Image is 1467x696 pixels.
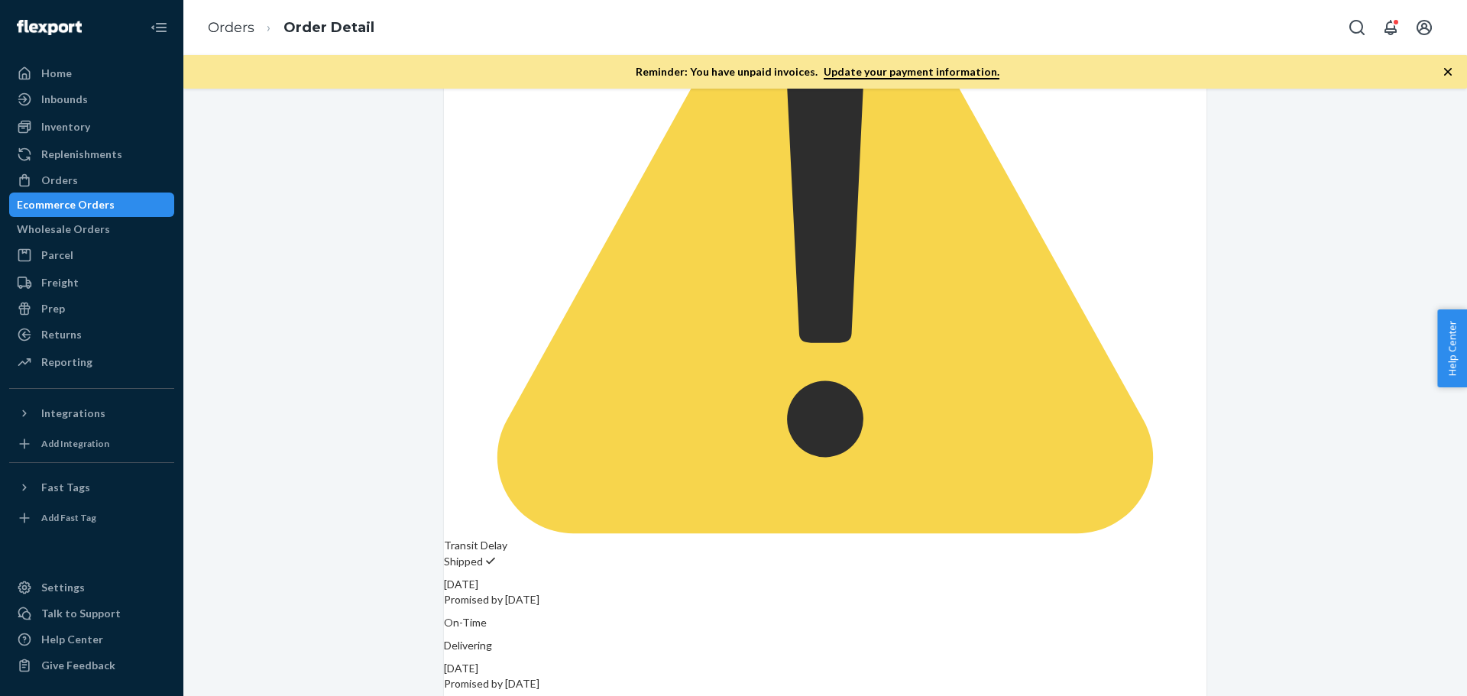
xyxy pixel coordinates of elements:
button: Open account menu [1409,12,1439,43]
div: [DATE] [444,661,1206,676]
a: Prep [9,296,174,321]
div: Help Center [41,632,103,647]
div: Prep [41,301,65,316]
div: Integrations [41,406,105,421]
p: Delivering [444,638,1206,653]
a: Talk to Support [9,601,174,626]
button: Help Center [1437,309,1467,387]
div: Freight [41,275,79,290]
a: Wholesale Orders [9,217,174,241]
button: Close Navigation [144,12,174,43]
a: Freight [9,270,174,295]
div: Reporting [41,354,92,370]
a: Parcel [9,243,174,267]
button: Fast Tags [9,475,174,500]
div: Talk to Support [41,606,121,621]
p: Promised by [DATE] [444,592,1206,607]
a: Update your payment information. [824,65,999,79]
div: Replenishments [41,147,122,162]
a: Add Integration [9,432,174,456]
div: Add Fast Tag [41,511,96,524]
a: Add Fast Tag [9,506,174,530]
div: Wholesale Orders [17,222,110,237]
p: On-Time [444,615,1206,630]
a: Ecommerce Orders [9,193,174,217]
a: Replenishments [9,142,174,167]
button: Open notifications [1375,12,1406,43]
div: Inventory [41,119,90,134]
a: Settings [9,575,174,600]
a: Help Center [9,627,174,652]
button: Integrations [9,401,174,426]
div: Returns [41,327,82,342]
div: Add Integration [41,437,109,450]
button: Give Feedback [9,653,174,678]
a: Order Detail [283,19,374,36]
img: Flexport logo [17,20,82,35]
div: Orders [41,173,78,188]
div: Give Feedback [41,658,115,673]
div: Parcel [41,248,73,263]
p: Shipped [444,553,1206,569]
a: Returns [9,322,174,347]
a: Orders [9,168,174,193]
div: Inbounds [41,92,88,107]
a: Inbounds [9,87,174,112]
ol: breadcrumbs [196,5,387,50]
div: Ecommerce Orders [17,197,115,212]
div: [DATE] [444,577,1206,592]
a: Reporting [9,350,174,374]
a: Orders [208,19,254,36]
div: Settings [41,580,85,595]
div: Fast Tags [41,480,90,495]
button: Open Search Box [1342,12,1372,43]
a: Home [9,61,174,86]
p: Promised by [DATE] [444,676,1206,691]
div: Home [41,66,72,81]
a: Inventory [9,115,174,139]
p: Reminder: You have unpaid invoices. [636,64,999,79]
